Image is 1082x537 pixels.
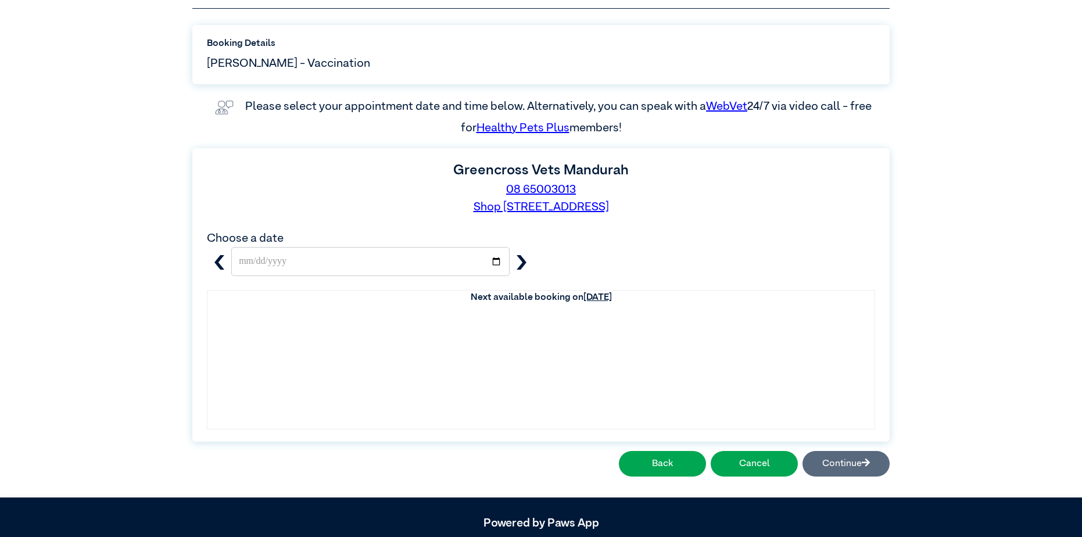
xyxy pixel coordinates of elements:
h5: Powered by Paws App [192,516,890,530]
img: vet [210,96,238,119]
button: Back [619,451,706,477]
button: Cancel [711,451,798,477]
th: Next available booking on [207,291,875,305]
label: Choose a date [207,232,284,244]
label: Please select your appointment date and time below. Alternatively, you can speak with a 24/7 via ... [245,101,874,133]
label: Booking Details [207,37,875,51]
span: [PERSON_NAME] - Vaccination [207,55,370,72]
a: Healthy Pets Plus [476,122,569,134]
u: [DATE] [583,293,612,302]
label: Greencross Vets Mandurah [453,163,629,177]
a: Shop [STREET_ADDRESS] [474,201,609,213]
a: WebVet [706,101,747,112]
a: 08 65003013 [506,184,576,195]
